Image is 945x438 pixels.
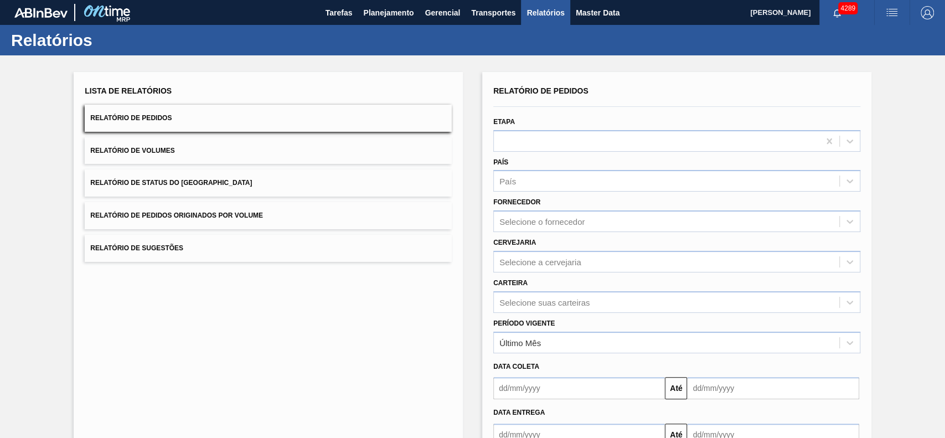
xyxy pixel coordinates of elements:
h1: Relatórios [11,34,208,47]
label: Fornecedor [493,198,540,206]
button: Relatório de Sugestões [85,235,452,262]
span: Relatórios [526,6,564,19]
span: Relatório de Pedidos [90,114,172,122]
img: Logout [921,6,934,19]
span: Relatório de Volumes [90,147,174,154]
div: Selecione suas carteiras [499,297,590,307]
img: TNhmsLtSVTkK8tSr43FrP2fwEKptu5GPRR3wAAAABJRU5ErkJggg== [14,8,68,18]
div: Último Mês [499,338,541,347]
div: Selecione a cervejaria [499,257,581,266]
span: Relatório de Pedidos Originados por Volume [90,212,263,219]
label: País [493,158,508,166]
div: País [499,177,516,186]
span: Relatório de Status do [GEOGRAPHIC_DATA] [90,179,252,187]
span: Tarefas [326,6,353,19]
span: Master Data [576,6,619,19]
button: Relatório de Pedidos Originados por Volume [85,202,452,229]
span: 4289 [838,2,858,14]
img: userActions [885,6,898,19]
span: Gerencial [425,6,461,19]
label: Período Vigente [493,320,555,327]
span: Data coleta [493,363,539,370]
span: Relatório de Sugestões [90,244,183,252]
button: Notificações [819,5,855,20]
button: Relatório de Status do [GEOGRAPHIC_DATA] [85,169,452,197]
button: Relatório de Pedidos [85,105,452,132]
span: Relatório de Pedidos [493,86,588,95]
div: Selecione o fornecedor [499,217,585,226]
button: Relatório de Volumes [85,137,452,164]
label: Etapa [493,118,515,126]
input: dd/mm/yyyy [493,377,665,399]
button: Até [665,377,687,399]
span: Lista de Relatórios [85,86,172,95]
label: Carteira [493,279,528,287]
span: Data entrega [493,409,545,416]
label: Cervejaria [493,239,536,246]
input: dd/mm/yyyy [687,377,859,399]
span: Transportes [471,6,515,19]
span: Planejamento [363,6,414,19]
